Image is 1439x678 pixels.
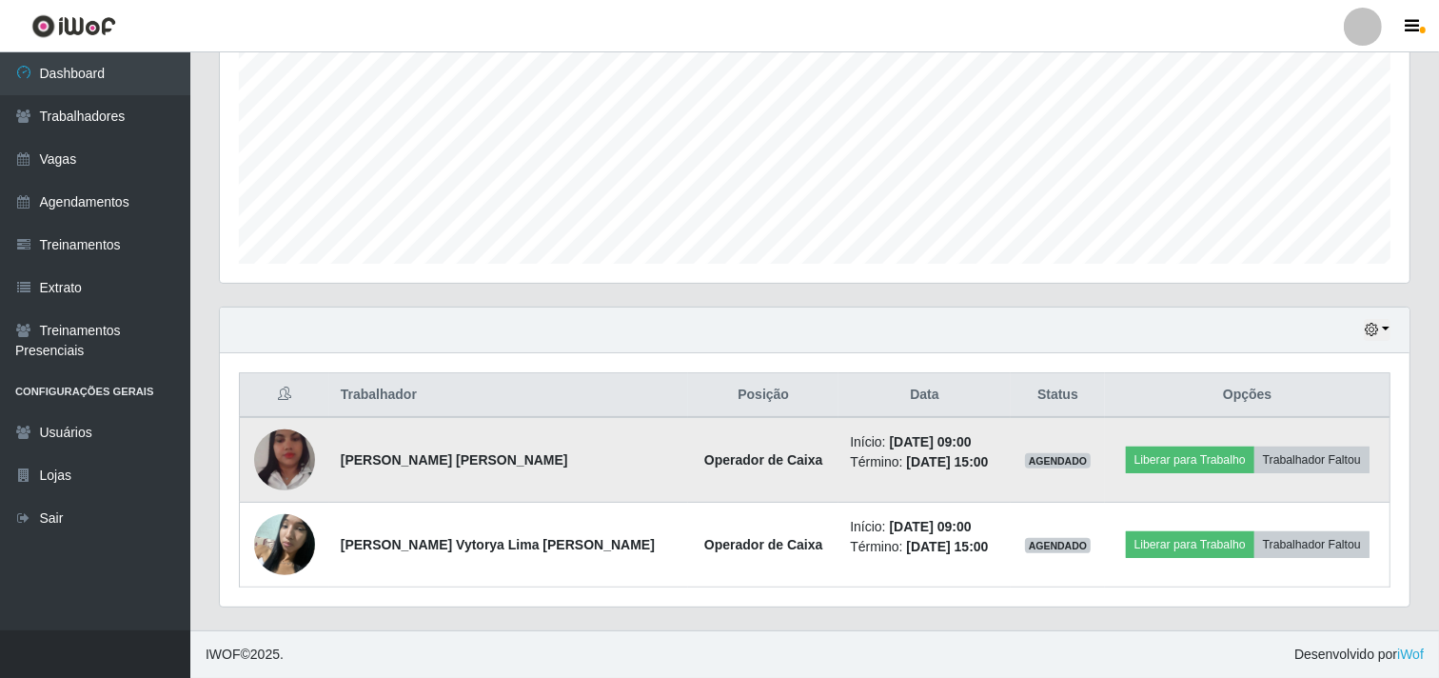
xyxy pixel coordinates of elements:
[1254,447,1370,473] button: Trabalhador Faltou
[1011,373,1106,418] th: Status
[1025,538,1092,553] span: AGENDADO
[1126,447,1254,473] button: Liberar para Trabalho
[1397,647,1424,662] a: iWof
[206,647,241,662] span: IWOF
[850,452,998,472] li: Término:
[704,452,823,468] strong: Operador de Caixa
[341,537,655,552] strong: [PERSON_NAME] Vytorya Lima [PERSON_NAME]
[1254,531,1370,558] button: Trabalhador Faltou
[206,645,284,665] span: © 2025 .
[906,454,988,469] time: [DATE] 15:00
[1025,453,1092,469] span: AGENDADO
[850,537,998,557] li: Término:
[850,517,998,537] li: Início:
[906,539,988,554] time: [DATE] 15:00
[329,373,688,418] th: Trabalhador
[1105,373,1390,418] th: Opções
[704,537,823,552] strong: Operador de Caixa
[890,434,972,449] time: [DATE] 09:00
[254,504,315,585] img: 1738432426405.jpeg
[254,406,315,514] img: 1679715378616.jpeg
[890,519,972,534] time: [DATE] 09:00
[850,432,998,452] li: Início:
[838,373,1010,418] th: Data
[31,14,116,38] img: CoreUI Logo
[341,452,568,468] strong: [PERSON_NAME] [PERSON_NAME]
[1126,531,1254,558] button: Liberar para Trabalho
[688,373,838,418] th: Posição
[1294,645,1424,665] span: Desenvolvido por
